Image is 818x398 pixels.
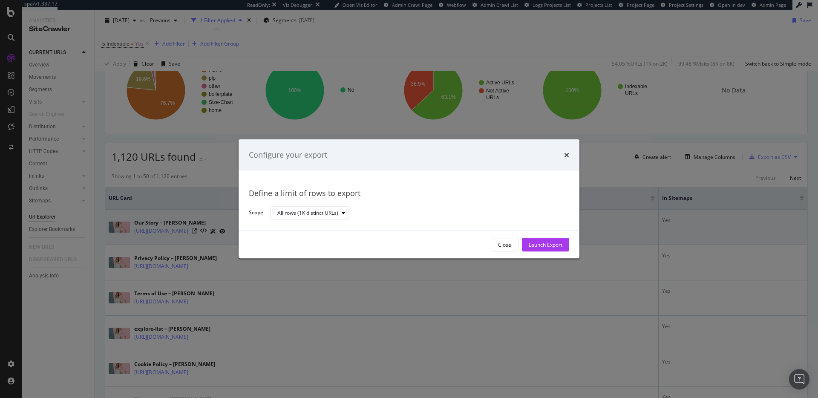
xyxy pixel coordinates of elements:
[249,188,569,199] div: Define a limit of rows to export
[522,238,569,252] button: Launch Export
[498,241,511,248] div: Close
[270,206,349,220] button: All rows (1K distinct URLs)
[564,150,569,161] div: times
[249,209,263,219] label: Scope
[789,369,809,389] div: Open Intercom Messenger
[491,238,518,252] button: Close
[249,150,327,161] div: Configure your export
[529,241,562,248] div: Launch Export
[239,139,579,258] div: modal
[277,211,338,216] div: All rows (1K distinct URLs)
